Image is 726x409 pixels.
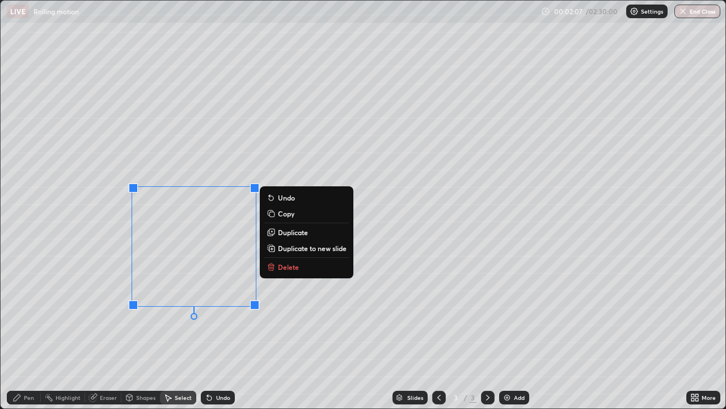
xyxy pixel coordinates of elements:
[450,394,462,401] div: 3
[278,193,295,202] p: Undo
[278,262,299,272] p: Delete
[264,260,349,274] button: Delete
[514,395,525,400] div: Add
[264,241,349,255] button: Duplicate to new slide
[264,226,349,239] button: Duplicate
[641,9,663,14] p: Settings
[630,7,639,16] img: class-settings-icons
[56,395,81,400] div: Highlight
[10,7,26,16] p: LIVE
[264,191,349,204] button: Undo
[136,395,155,400] div: Shapes
[24,395,34,400] div: Pen
[33,7,79,16] p: Rolling motion
[407,395,423,400] div: Slides
[264,207,349,220] button: Copy
[470,393,476,403] div: 3
[678,7,687,16] img: end-class-cross
[278,228,308,237] p: Duplicate
[702,395,716,400] div: More
[278,244,347,253] p: Duplicate to new slide
[216,395,230,400] div: Undo
[674,5,720,18] button: End Class
[503,393,512,402] img: add-slide-button
[278,209,294,218] p: Copy
[175,395,192,400] div: Select
[100,395,117,400] div: Eraser
[464,394,467,401] div: /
